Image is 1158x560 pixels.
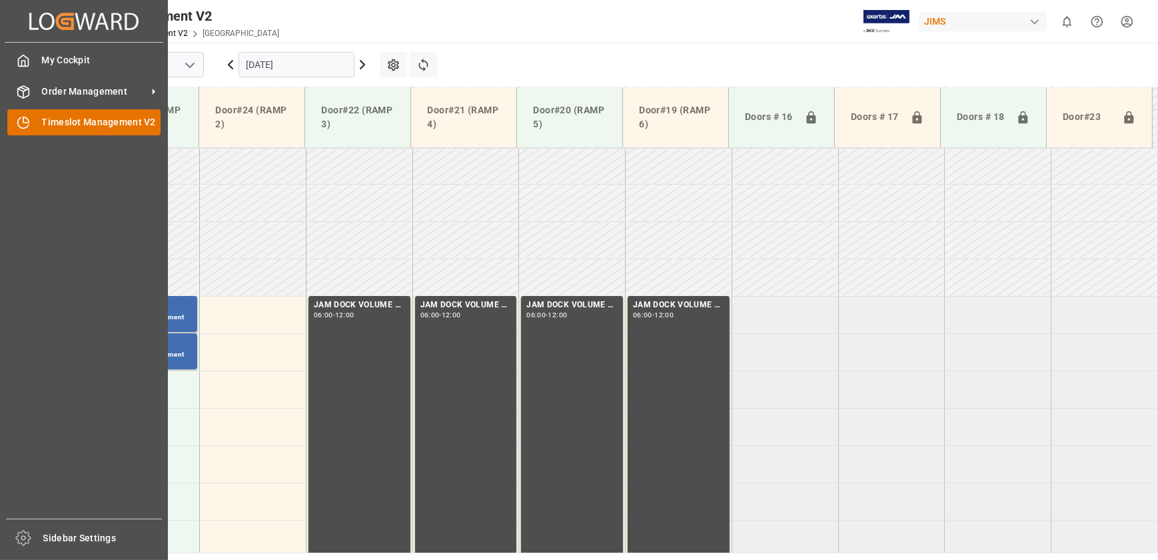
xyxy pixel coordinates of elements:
[442,312,461,318] div: 12:00
[919,12,1047,31] div: JIMS
[43,531,163,545] span: Sidebar Settings
[864,10,909,33] img: Exertis%20JAM%20-%20Email%20Logo.jpg_1722504956.jpg
[740,105,799,130] div: Doors # 16
[239,52,354,77] input: DD.MM.YYYY
[528,98,612,137] div: Door#20 (RAMP 5)
[846,105,905,130] div: Doors # 17
[548,312,568,318] div: 12:00
[42,85,147,99] span: Order Management
[58,6,279,26] div: Timeslot Management V2
[42,115,161,129] span: Timeslot Management V2
[1057,105,1117,130] div: Door#23
[439,312,441,318] div: -
[654,312,674,318] div: 12:00
[333,312,335,318] div: -
[316,98,400,137] div: Door#22 (RAMP 3)
[1052,7,1082,37] button: show 0 new notifications
[1082,7,1112,37] button: Help Center
[633,299,724,312] div: JAM DOCK VOLUME CONTROL
[314,312,333,318] div: 06:00
[652,312,654,318] div: -
[42,53,161,67] span: My Cockpit
[420,312,440,318] div: 06:00
[420,299,512,312] div: JAM DOCK VOLUME CONTROL
[7,109,161,135] a: Timeslot Management V2
[546,312,548,318] div: -
[7,47,161,73] a: My Cockpit
[951,105,1011,130] div: Doors # 18
[314,299,405,312] div: JAM DOCK VOLUME CONTROL
[633,312,652,318] div: 06:00
[422,98,506,137] div: Door#21 (RAMP 4)
[210,98,294,137] div: Door#24 (RAMP 2)
[526,312,546,318] div: 06:00
[335,312,354,318] div: 12:00
[179,55,199,75] button: open menu
[634,98,718,137] div: Door#19 (RAMP 6)
[919,9,1052,34] button: JIMS
[526,299,618,312] div: JAM DOCK VOLUME CONTROL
